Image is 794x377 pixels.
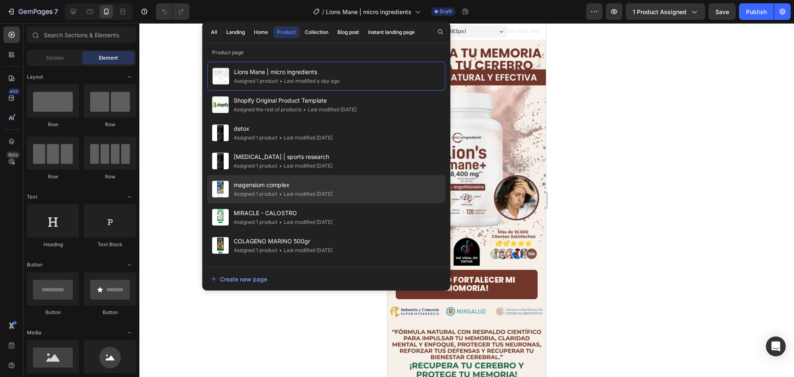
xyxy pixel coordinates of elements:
span: • [279,191,282,197]
div: Home [254,29,268,36]
span: Toggle open [123,70,136,84]
span: Text [27,193,37,201]
div: Landing [226,29,245,36]
span: • [279,163,282,169]
span: 1 product assigned [633,7,686,16]
button: 7 [3,3,62,20]
div: Assigned 1 product [234,190,277,198]
div: Row [27,121,79,128]
div: Assigned 1 product [234,134,277,142]
div: Undo/Redo [156,3,189,20]
div: Row [84,121,136,128]
button: Create new page [210,271,442,287]
div: Button [27,309,79,316]
span: Layout [27,73,43,81]
span: / [322,7,324,16]
span: Button [27,261,42,269]
div: Product [277,29,296,36]
span: COLAGENO MARINO 500gr [234,236,332,246]
button: Home [250,26,272,38]
span: Save [715,8,729,15]
span: Section [46,54,64,62]
div: Last modified [DATE] [301,106,356,114]
div: Create new page [211,275,267,283]
span: • [303,106,306,113]
div: Assigned 1 product [234,162,277,170]
span: Media [27,329,41,336]
button: Collection [301,26,332,38]
span: Toggle open [123,326,136,339]
button: Blog post [334,26,363,38]
div: Beta [6,151,20,158]
span: • [279,247,282,253]
iframe: Design area [387,23,546,377]
span: • [279,219,282,225]
div: Assigned 1 product [234,218,277,226]
span: Toggle open [123,258,136,271]
div: Publish [746,7,767,16]
div: Last modified a day ago [278,77,340,85]
span: [MEDICAL_DATA] | sports research [234,152,332,162]
span: Shopify Original Product Template [234,96,356,106]
div: Open Intercom Messenger [766,336,786,356]
button: 1 product assigned [626,3,705,20]
div: Last modified [DATE] [277,246,332,255]
div: Row [84,173,136,180]
div: Button [84,309,136,316]
span: • [279,134,282,141]
div: Last modified [DATE] [277,190,332,198]
div: Collection [305,29,328,36]
div: 450 [8,88,20,95]
div: Assigned 1 product [234,246,277,255]
div: Blog post [337,29,359,36]
span: Lions Mane | micro ingredients [234,67,340,77]
span: magensium complex [234,180,332,190]
span: Draft [440,8,452,15]
div: Assigned the rest of products [234,106,301,114]
button: Product [273,26,299,38]
span: MIRACLE - CALOSTRO [234,208,332,218]
p: Product page [202,48,450,57]
div: Row [27,173,79,180]
div: Last modified [DATE] [277,134,332,142]
p: 7 [54,7,58,17]
div: Text Block [84,241,136,248]
button: Save [708,3,736,20]
div: Instant landing page [368,29,415,36]
div: Assigned 1 product [234,77,278,85]
input: Search Sections & Elements [27,26,136,43]
span: Toggle open [123,190,136,204]
span: detox [234,124,332,134]
div: All [211,29,217,36]
div: Last modified [DATE] [277,162,332,170]
span: Lions Mane | micro ingredients [326,7,411,16]
div: Heading [27,241,79,248]
button: Instant landing page [364,26,419,38]
div: Last modified [DATE] [277,218,332,226]
span: • [280,78,282,84]
button: All [207,26,221,38]
span: Element [99,54,118,62]
button: Publish [739,3,774,20]
button: Landing [222,26,249,38]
